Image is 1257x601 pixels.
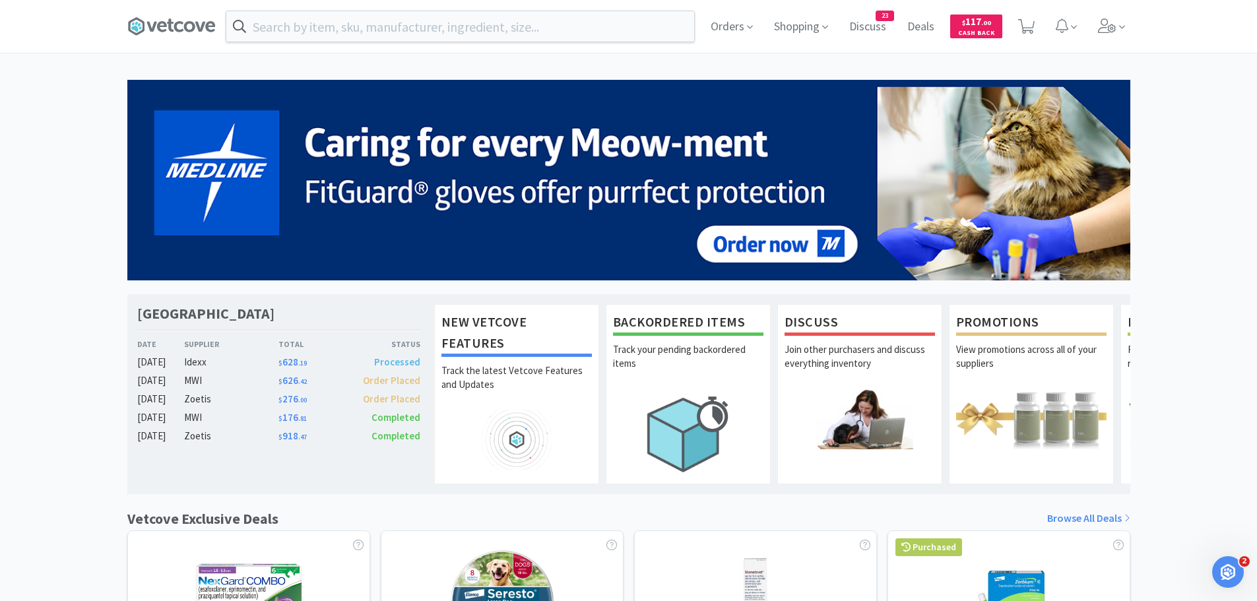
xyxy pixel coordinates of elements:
a: Discuss23 [844,21,891,33]
a: Deals [902,21,940,33]
input: Search by item, sku, manufacturer, ingredient, size... [226,11,694,42]
span: 117 [962,15,991,28]
span: . 00 [981,18,991,27]
span: Cash Back [958,30,994,38]
span: 2 [1239,556,1250,567]
span: $ [962,18,965,27]
a: $117.00Cash Back [950,9,1002,44]
span: 23 [876,11,893,20]
iframe: Intercom live chat [1212,556,1244,588]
